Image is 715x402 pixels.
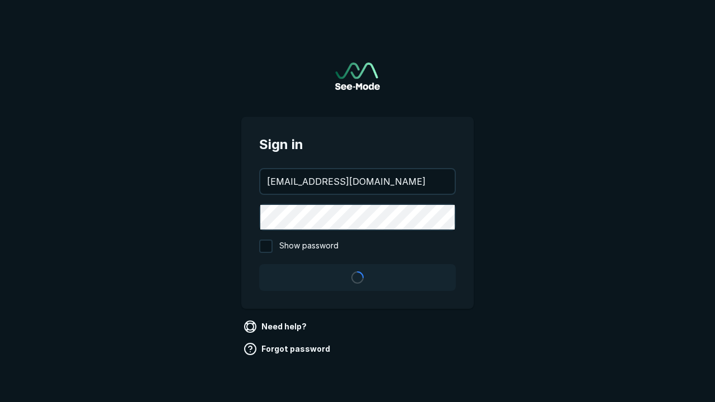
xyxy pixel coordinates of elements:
a: Need help? [241,318,311,336]
a: Go to sign in [335,63,380,90]
span: Show password [279,240,339,253]
img: See-Mode Logo [335,63,380,90]
span: Sign in [259,135,456,155]
a: Forgot password [241,340,335,358]
input: your@email.com [260,169,455,194]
